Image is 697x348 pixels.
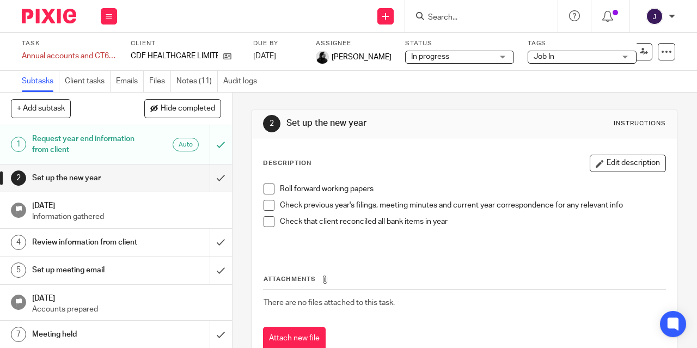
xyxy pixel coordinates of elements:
div: 4 [11,235,26,250]
h1: Set up the new year [286,118,488,129]
p: Check that client reconciled all bank items in year [280,216,665,227]
span: Attachments [264,276,316,282]
img: svg%3E [646,8,663,25]
span: Hide completed [161,105,215,113]
h1: Request year end information from client [32,131,143,158]
p: Check previous year's filings, meeting minutes and current year correspondence for any relevant info [280,200,665,211]
label: Assignee [316,39,392,48]
div: 1 [11,137,26,152]
label: Client [131,39,240,48]
img: PHOTO-2023-03-20-11-06-28%203.jpg [316,51,329,64]
h1: Meeting held [32,326,143,343]
span: Job In [534,53,554,60]
label: Task [22,39,117,48]
div: 7 [11,327,26,342]
div: 2 [263,115,280,132]
h1: [DATE] [32,290,221,304]
h1: Review information from client [32,234,143,251]
span: In progress [411,53,449,60]
p: Accounts prepared [32,304,221,315]
h1: Set up the new year [32,170,143,186]
div: Auto [173,138,199,151]
h1: Set up meeting email [32,262,143,278]
a: Audit logs [223,71,262,92]
button: Hide completed [144,99,221,118]
div: Instructions [614,119,666,128]
a: Emails [116,71,144,92]
a: Client tasks [65,71,111,92]
p: Roll forward working papers [280,184,665,194]
label: Status [405,39,514,48]
p: Information gathered [32,211,221,222]
input: Search [427,13,525,23]
div: Annual accounts and CT600 return [22,51,117,62]
label: Tags [528,39,637,48]
div: 5 [11,262,26,278]
span: [DATE] [253,52,276,60]
h1: [DATE] [32,198,221,211]
a: Subtasks [22,71,59,92]
span: [PERSON_NAME] [332,52,392,63]
label: Due by [253,39,302,48]
img: Pixie [22,9,76,23]
a: Notes (11) [176,71,218,92]
span: There are no files attached to this task. [264,299,395,307]
div: 2 [11,170,26,186]
p: CDF HEALTHCARE LIMITED [131,51,218,62]
button: Edit description [590,155,666,172]
p: Description [263,159,311,168]
a: Files [149,71,171,92]
button: + Add subtask [11,99,71,118]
